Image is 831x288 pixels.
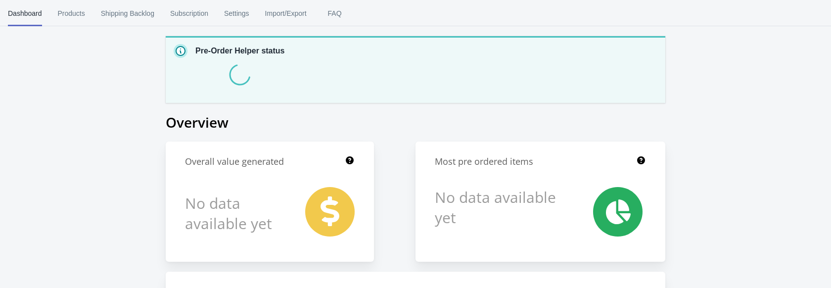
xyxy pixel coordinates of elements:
span: Dashboard [8,0,42,26]
span: Products [58,0,85,26]
h1: Overview [166,113,665,132]
span: Import/Export [265,0,307,26]
span: Subscription [170,0,208,26]
h1: No data available yet [185,187,284,239]
span: Shipping Backlog [101,0,154,26]
h1: No data available yet [435,187,558,228]
h1: Overall value generated [185,155,284,168]
p: Pre-Order Helper status [195,45,285,57]
h1: Most pre ordered items [435,155,533,168]
span: FAQ [323,0,347,26]
span: Settings [224,0,249,26]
